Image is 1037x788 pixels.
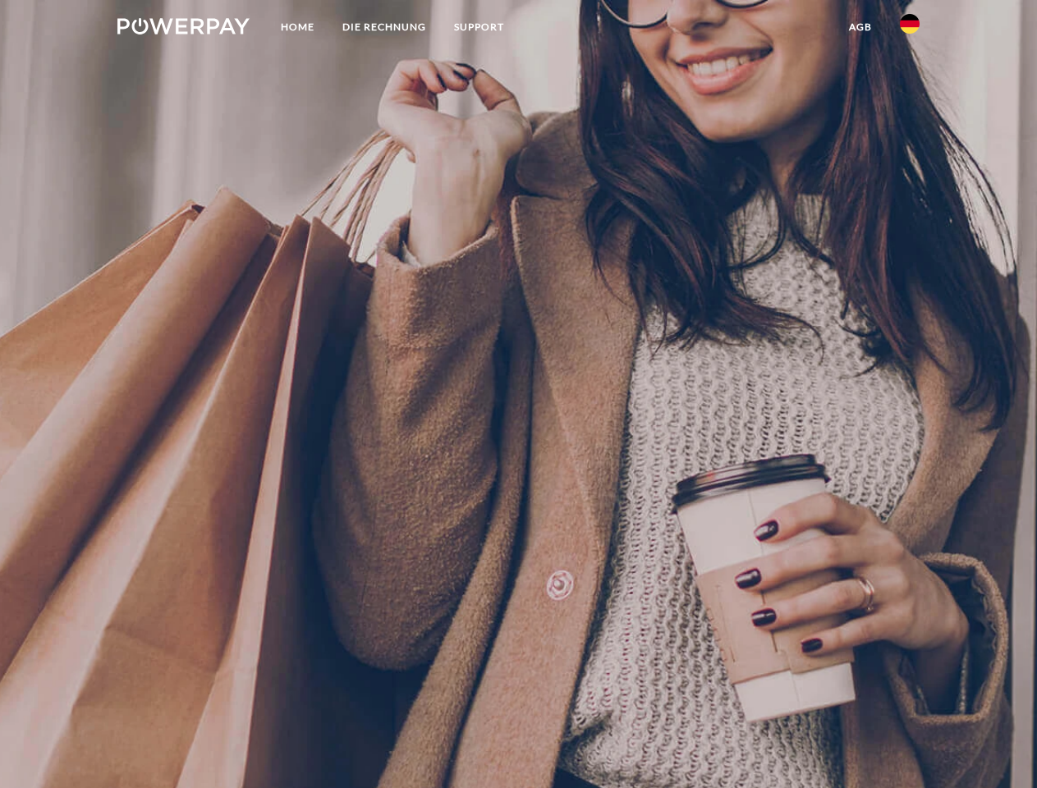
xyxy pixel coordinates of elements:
[900,14,920,34] img: de
[440,12,518,42] a: SUPPORT
[267,12,328,42] a: Home
[835,12,886,42] a: agb
[117,18,250,34] img: logo-powerpay-white.svg
[328,12,440,42] a: DIE RECHNUNG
